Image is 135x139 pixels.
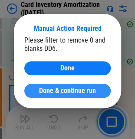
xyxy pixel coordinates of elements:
div: Manual Action Required [24,24,111,33]
span: Done & continue run [39,87,96,94]
button: Done & continue run [24,84,111,98]
button: Done [24,61,111,75]
div: Please filter to remove 0 and blanks DD6. [24,36,111,53]
span: Done [60,65,75,72]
